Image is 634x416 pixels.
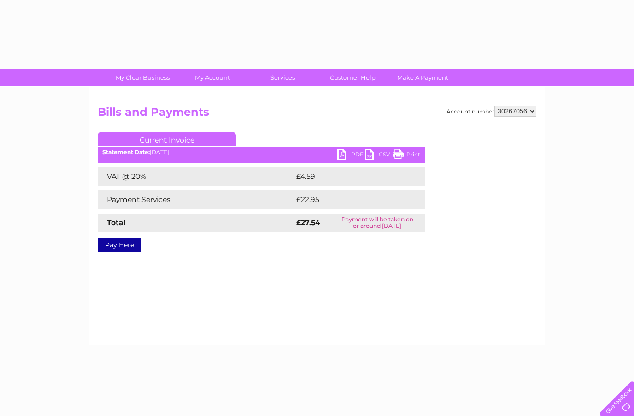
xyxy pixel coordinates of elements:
td: Payment will be taken on or around [DATE] [329,214,425,232]
a: My Clear Business [105,69,181,86]
a: Customer Help [315,69,391,86]
td: £22.95 [294,190,406,209]
strong: Total [107,218,126,227]
h2: Bills and Payments [98,106,536,123]
a: Current Invoice [98,132,236,146]
div: Account number [446,106,536,117]
a: CSV [365,149,393,162]
a: Services [245,69,321,86]
a: My Account [175,69,251,86]
td: £4.59 [294,167,403,186]
td: Payment Services [98,190,294,209]
a: Pay Here [98,238,141,252]
a: Print [393,149,420,162]
b: Statement Date: [102,149,150,155]
td: VAT @ 20% [98,167,294,186]
div: [DATE] [98,149,425,155]
a: PDF [337,149,365,162]
a: Make A Payment [385,69,461,86]
strong: £27.54 [296,218,320,227]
